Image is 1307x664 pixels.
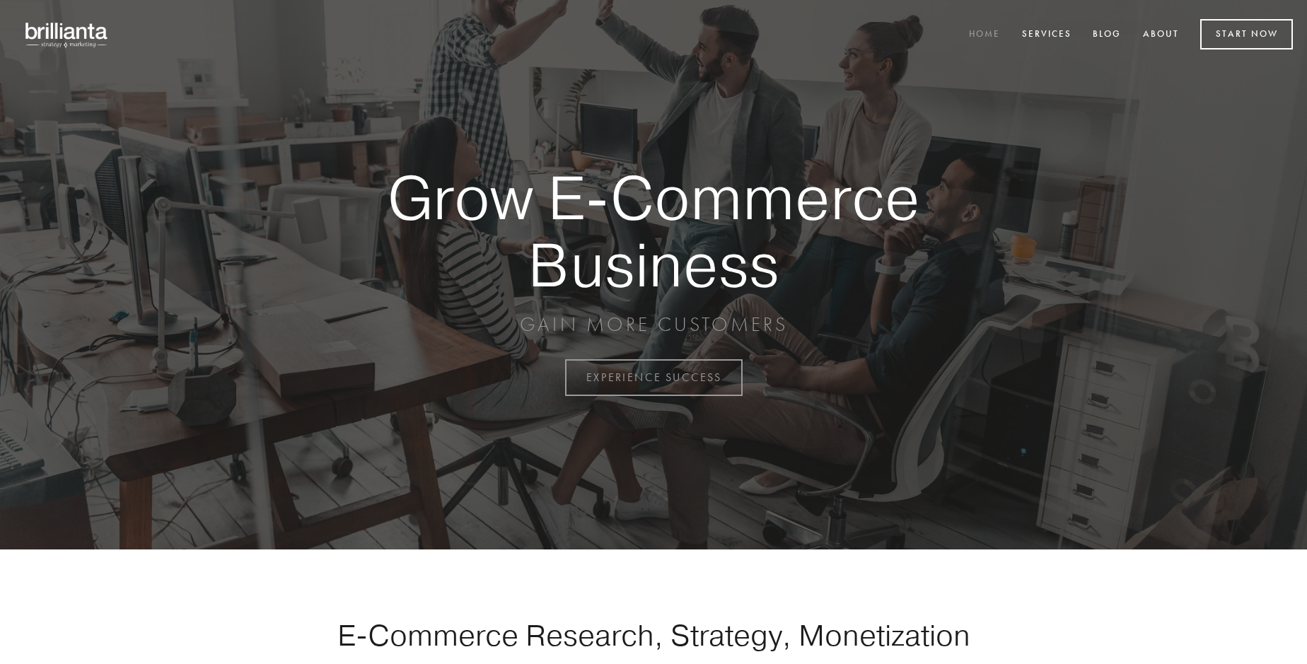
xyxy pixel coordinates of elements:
h1: E-Commerce Research, Strategy, Monetization [293,617,1014,653]
strong: Grow E-Commerce Business [338,164,969,298]
a: Services [1013,23,1081,47]
a: Blog [1084,23,1130,47]
a: Start Now [1200,19,1293,49]
a: Home [960,23,1009,47]
a: EXPERIENCE SUCCESS [565,359,743,396]
a: About [1134,23,1188,47]
p: GAIN MORE CUSTOMERS [338,312,969,337]
img: brillianta - research, strategy, marketing [14,14,120,55]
